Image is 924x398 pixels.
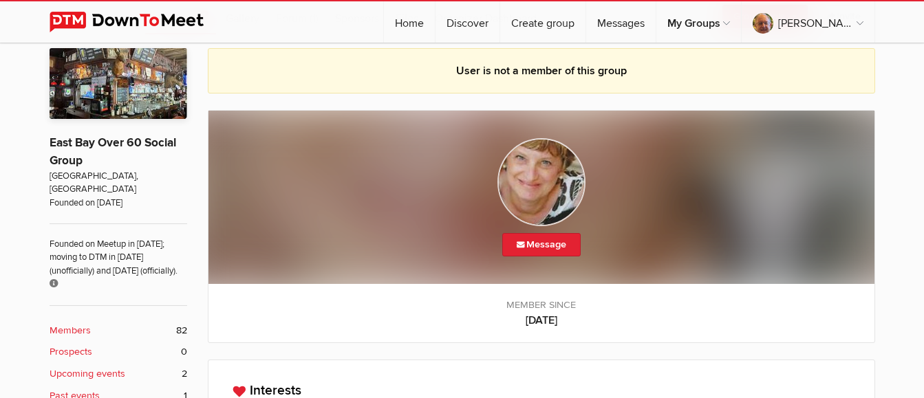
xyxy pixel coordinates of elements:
[50,48,187,119] img: East Bay Over 60 Social Group
[50,12,225,32] img: DownToMeet
[222,312,861,329] b: [DATE]
[50,223,187,291] span: Founded on Meetup in [DATE]; moving to DTM in [DATE] (unofficially) and [DATE] (officially).
[384,1,435,43] a: Home
[50,344,187,360] a: Prospects 0
[50,366,187,382] a: Upcoming events 2
[50,323,187,338] a: Members 82
[176,323,187,338] span: 82
[50,135,176,168] a: East Bay Over 60 Social Group
[436,1,499,43] a: Discover
[500,1,585,43] a: Create group
[456,64,627,78] b: User is not a member of this group
[222,298,861,313] span: Member since
[50,366,125,382] b: Upcoming events
[502,233,581,256] a: Message
[50,197,187,210] span: Founded on [DATE]
[181,344,187,360] span: 0
[50,170,187,197] span: [GEOGRAPHIC_DATA], [GEOGRAPHIC_DATA]
[50,323,91,338] b: Members
[182,366,187,382] span: 2
[656,1,741,43] a: My Groups
[742,1,874,43] a: [PERSON_NAME]
[586,1,656,43] a: Messages
[50,344,92,360] b: Prospects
